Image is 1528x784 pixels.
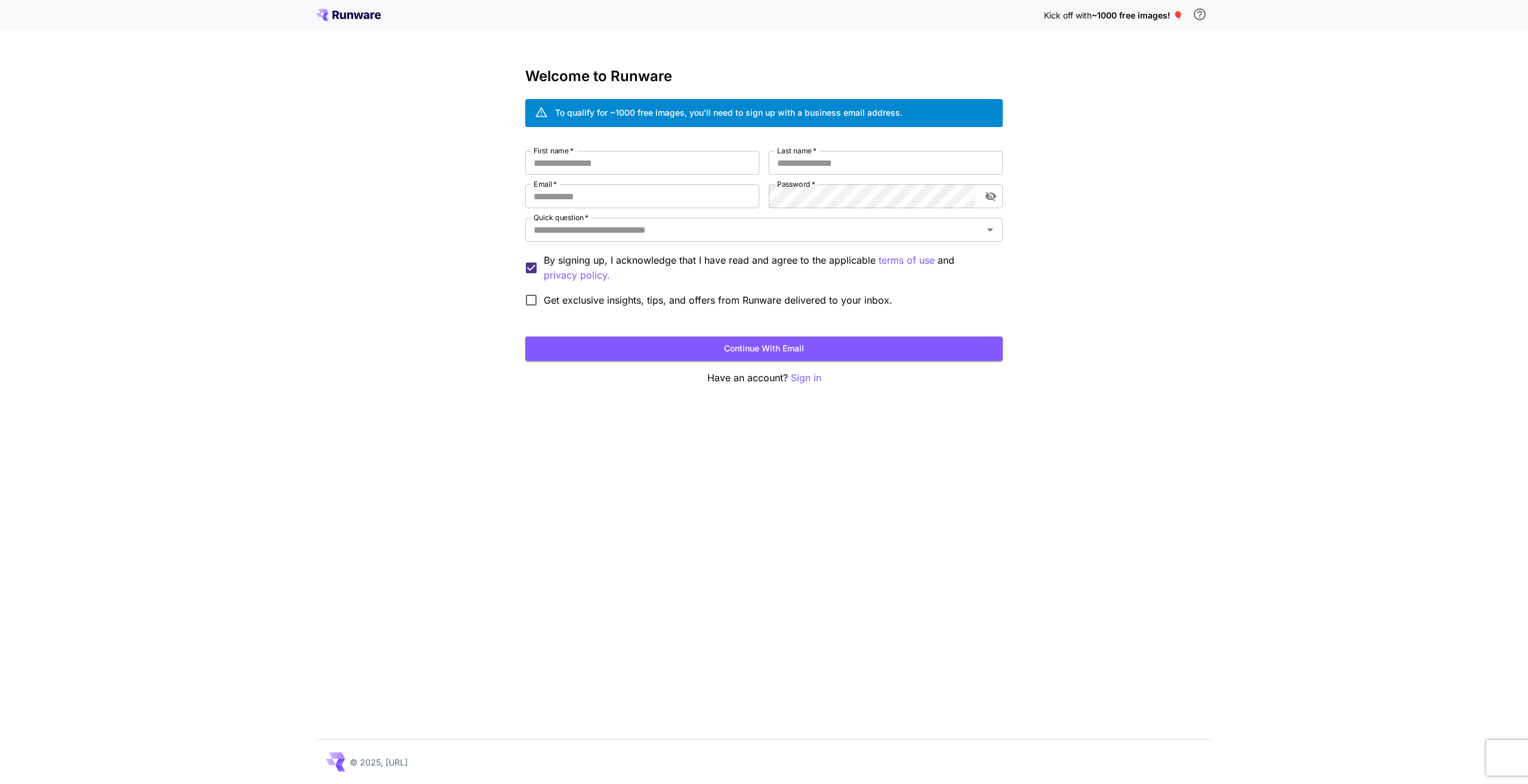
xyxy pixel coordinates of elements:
p: terms of use [879,253,935,268]
label: Email [534,179,557,189]
label: First name [534,146,574,156]
span: Get exclusive insights, tips, and offers from Runware delivered to your inbox. [544,293,892,307]
div: To qualify for ~1000 free images, you’ll need to sign up with a business email address. [555,106,902,119]
label: Quick question [534,212,589,223]
span: Kick off with [1044,10,1092,20]
button: By signing up, I acknowledge that I have read and agree to the applicable and privacy policy. [879,253,935,268]
button: Sign in [791,371,821,385]
span: ~1000 free images! 🎈 [1092,10,1183,20]
p: privacy policy. [544,268,610,283]
button: Continue with email [525,337,1003,361]
button: toggle password visibility [980,186,1002,207]
label: Last name [777,146,817,156]
button: In order to qualify for free credit, you need to sign up with a business email address and click ... [1188,2,1212,26]
p: © 2025, [URL] [350,756,408,768]
button: By signing up, I acknowledge that I have read and agree to the applicable terms of use and [544,268,610,283]
p: By signing up, I acknowledge that I have read and agree to the applicable and [544,253,993,283]
p: Have an account? [525,371,1003,385]
label: Password [777,179,815,189]
button: Open [982,221,999,238]
h3: Welcome to Runware [525,68,1003,85]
